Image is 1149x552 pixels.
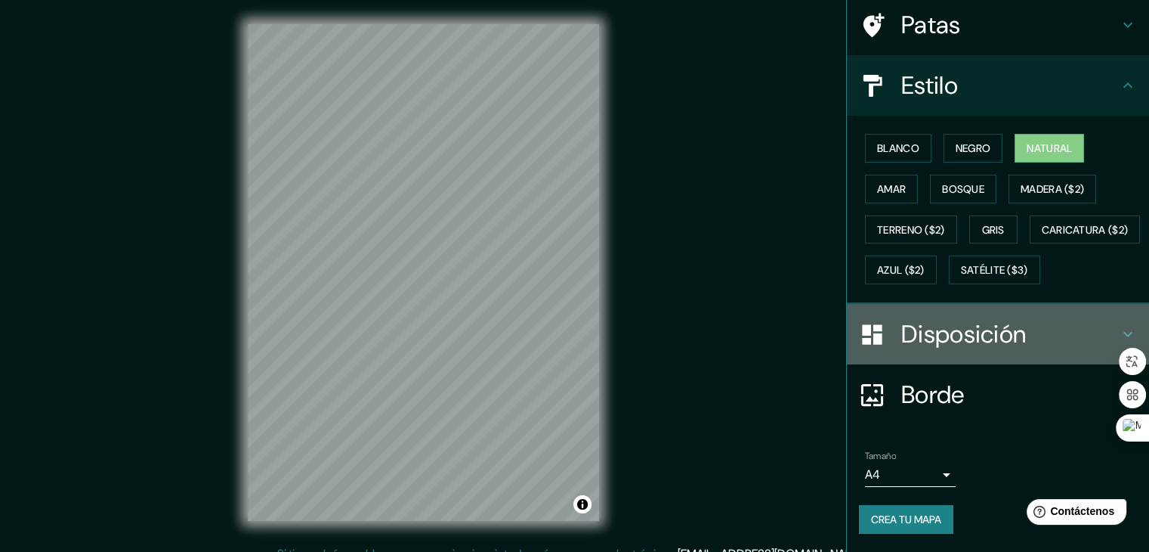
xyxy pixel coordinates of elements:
button: Bosque [930,175,996,203]
font: Bosque [942,182,984,196]
canvas: Mapa [248,24,599,521]
font: Crea tu mapa [871,513,941,526]
button: Activar o desactivar atribución [573,495,591,513]
font: Estilo [901,70,958,101]
button: Blanco [865,134,931,163]
font: Natural [1027,141,1072,155]
div: Estilo [847,55,1149,116]
button: Negro [944,134,1003,163]
font: Borde [901,379,965,411]
font: Caricatura ($2) [1042,223,1129,237]
button: Natural [1015,134,1084,163]
button: Madera ($2) [1008,175,1096,203]
button: Satélite ($3) [949,256,1040,284]
button: Azul ($2) [865,256,937,284]
button: Crea tu mapa [859,505,953,534]
font: Terreno ($2) [877,223,945,237]
font: A4 [865,467,880,482]
font: Azul ($2) [877,264,925,278]
button: Amar [865,175,918,203]
button: Terreno ($2) [865,216,957,244]
button: Gris [969,216,1018,244]
font: Disposición [901,318,1026,350]
font: Amar [877,182,906,196]
font: Negro [956,141,991,155]
button: Caricatura ($2) [1030,216,1141,244]
font: Madera ($2) [1021,182,1084,196]
iframe: Lanzador de widgets de ayuda [1015,493,1132,535]
div: A4 [865,463,956,487]
font: Tamaño [865,450,896,462]
font: Gris [982,223,1005,237]
div: Disposición [847,304,1149,364]
font: Patas [901,9,961,41]
font: Satélite ($3) [961,264,1028,278]
font: Blanco [877,141,919,155]
div: Borde [847,364,1149,425]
